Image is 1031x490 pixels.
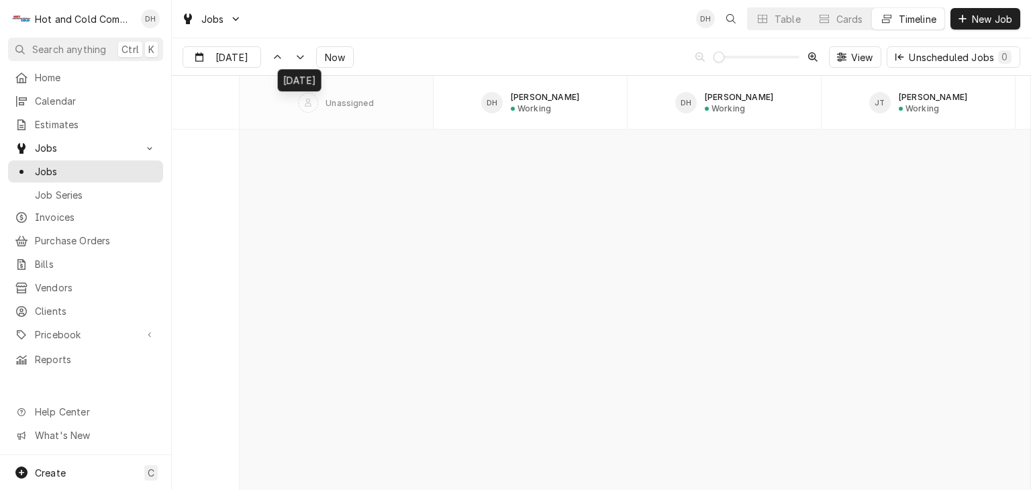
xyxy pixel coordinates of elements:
span: Ctrl [121,42,139,56]
a: Calendar [8,90,163,112]
span: Jobs [201,12,224,26]
div: H [12,9,31,28]
span: Bills [35,257,156,271]
div: [PERSON_NAME] [899,92,967,102]
button: View [829,46,882,68]
a: Go to Jobs [176,8,247,30]
div: [PERSON_NAME] [705,92,773,102]
a: Invoices [8,206,163,228]
button: Search anythingCtrlK [8,38,163,61]
span: Job Series [35,188,156,202]
a: Go to Jobs [8,137,163,159]
button: New Job [950,8,1020,30]
span: Jobs [35,164,156,179]
span: View [848,50,876,64]
a: Clients [8,300,163,322]
div: Unscheduled Jobs [909,50,1012,64]
div: David Harris's Avatar [675,92,697,113]
div: Hot and Cold Commercial Kitchens, Inc. [35,12,134,26]
span: New Job [969,12,1015,26]
span: Search anything [32,42,106,56]
span: Purchase Orders [35,234,156,248]
span: Clients [35,304,156,318]
div: [PERSON_NAME] [511,92,579,102]
div: [DATE] [278,69,322,91]
button: Now [316,46,354,68]
span: Create [35,467,66,479]
span: Home [35,70,156,85]
div: Working [518,103,551,113]
div: Daryl Harris's Avatar [696,9,715,28]
a: Go to Pricebook [8,324,163,346]
span: Now [322,50,348,64]
div: Daryl Harris's Avatar [481,92,503,113]
div: DH [696,9,715,28]
div: SPACE for context menu [172,76,239,130]
div: DH [141,9,160,28]
div: Timeline [899,12,936,26]
a: Go to Help Center [8,401,163,423]
a: Go to What's New [8,424,163,446]
div: Working [905,103,939,113]
span: Estimates [35,117,156,132]
div: Jason Thomason's Avatar [869,92,891,113]
button: Open search [720,8,742,30]
span: Invoices [35,210,156,224]
a: Bills [8,253,163,275]
div: Cards [836,12,863,26]
a: Home [8,66,163,89]
button: [DATE] [183,46,261,68]
div: 0 [1001,50,1009,64]
span: Calendar [35,94,156,108]
a: Job Series [8,184,163,206]
span: Jobs [35,141,136,155]
a: Jobs [8,160,163,183]
div: Table [775,12,801,26]
div: Hot and Cold Commercial Kitchens, Inc.'s Avatar [12,9,31,28]
div: SPACE for context menu [240,76,1016,130]
div: Working [711,103,745,113]
a: Reports [8,348,163,371]
a: Estimates [8,113,163,136]
span: C [148,466,154,480]
span: K [148,42,154,56]
a: Purchase Orders [8,230,163,252]
div: Daryl Harris's Avatar [141,9,160,28]
div: DH [481,92,503,113]
span: Vendors [35,281,156,295]
button: Unscheduled Jobs0 [887,46,1020,68]
div: Unassigned [326,98,374,108]
span: Pricebook [35,328,136,342]
span: What's New [35,428,155,442]
a: Vendors [8,277,163,299]
span: Reports [35,352,156,366]
div: JT [869,92,891,113]
div: DH [675,92,697,113]
span: Help Center [35,405,155,419]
